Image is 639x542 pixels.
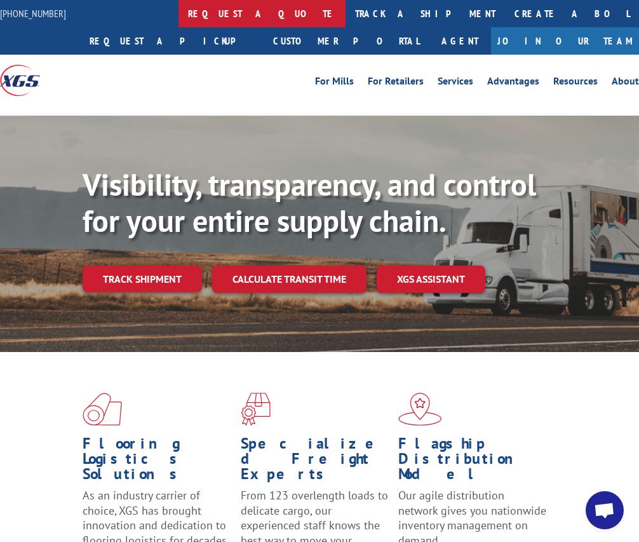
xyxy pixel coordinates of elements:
[398,393,442,426] img: xgs-icon-flagship-distribution-model-red
[612,76,639,90] a: About
[377,266,485,293] a: XGS ASSISTANT
[83,266,202,292] a: Track shipment
[83,436,231,488] h1: Flooring Logistics Solutions
[83,393,122,426] img: xgs-icon-total-supply-chain-intelligence-red
[586,491,624,529] div: Open chat
[368,76,424,90] a: For Retailers
[241,436,389,488] h1: Specialized Freight Experts
[438,76,473,90] a: Services
[80,27,264,55] a: Request a pickup
[487,76,539,90] a: Advantages
[83,165,536,241] b: Visibility, transparency, and control for your entire supply chain.
[315,76,354,90] a: For Mills
[241,393,271,426] img: xgs-icon-focused-on-flooring-red
[212,266,367,293] a: Calculate transit time
[491,27,639,55] a: Join Our Team
[429,27,491,55] a: Agent
[398,436,547,488] h1: Flagship Distribution Model
[264,27,429,55] a: Customer Portal
[553,76,598,90] a: Resources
